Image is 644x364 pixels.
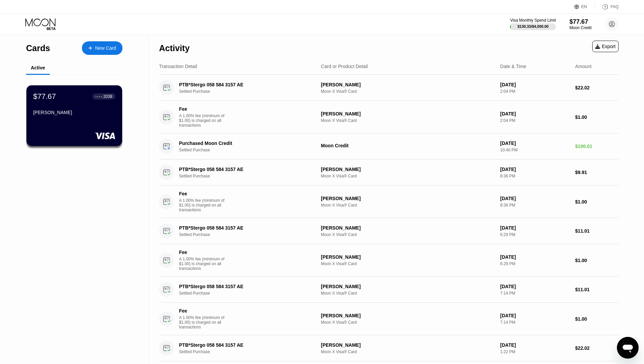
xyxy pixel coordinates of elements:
div: Transaction Detail [159,64,197,69]
div: [DATE] [500,167,570,172]
div: $11.01 [575,287,619,292]
div: 8:36 PM [500,174,570,178]
div: [PERSON_NAME] [321,111,495,116]
div: [PERSON_NAME] [321,313,495,318]
div: Date & Time [500,64,526,69]
div: $9.91 [575,170,619,175]
div: [DATE] [500,313,570,318]
div: Moon X Visa® Card [321,89,495,94]
div: PTB*Stergo 058 584 3157 AE [179,82,310,87]
div: Activity [159,43,190,53]
div: Fee [179,250,226,255]
div: [DATE] [500,342,570,348]
div: ● ● ● ● [95,95,102,98]
div: A 1.00% fee (minimum of $1.00) is charged on all transactions [179,198,230,212]
div: [DATE] [500,196,570,201]
div: Card or Product Detail [321,64,368,69]
div: Settled Purchase [179,349,320,354]
div: Export [595,44,616,49]
div: FeeA 1.00% fee (minimum of $1.00) is charged on all transactions[PERSON_NAME]Moon X Visa® Card[DA... [159,101,619,133]
div: FeeA 1.00% fee (minimum of $1.00) is charged on all transactions[PERSON_NAME]Moon X Visa® Card[DA... [159,186,619,218]
div: $1.00 [575,199,619,205]
div: FeeA 1.00% fee (minimum of $1.00) is charged on all transactions[PERSON_NAME]Moon X Visa® Card[DA... [159,303,619,335]
div: $1.00 [575,258,619,263]
div: EN [574,3,595,10]
div: Settled Purchase [179,89,320,94]
div: PTB*Stergo 058 584 3157 AESettled Purchase[PERSON_NAME]Moon X Visa® Card[DATE]7:14 PM$11.01 [159,277,619,303]
div: $100.01 [575,144,619,149]
div: [DATE] [500,82,570,87]
div: 10:40 PM [500,148,570,152]
div: 6:29 PM [500,261,570,266]
div: Moon X Visa® Card [321,118,495,123]
div: Moon X Visa® Card [321,291,495,296]
div: Settled Purchase [179,291,320,296]
div: New Card [82,41,123,55]
div: A 1.00% fee (minimum of $1.00) is charged on all transactions [179,315,230,329]
div: Settled Purchase [179,148,320,152]
div: Visa Monthly Spend Limit [510,18,556,23]
div: Cards [26,43,50,53]
div: [PERSON_NAME] [321,167,495,172]
div: [DATE] [500,225,570,231]
div: EN [581,4,587,9]
div: Moon X Visa® Card [321,320,495,325]
div: Active [31,65,45,70]
div: Purchased Moon CreditSettled PurchaseMoon Credit[DATE]10:40 PM$100.01 [159,133,619,159]
div: Moon Credit [321,143,495,148]
div: $22.02 [575,345,619,351]
div: $130.33 / $4,000.00 [517,24,549,28]
div: PTB*Stergo 058 584 3157 AE [179,342,310,348]
div: Visa Monthly Spend Limit$130.33/$4,000.00 [510,18,556,30]
div: Fee [179,106,226,112]
div: Moon X Visa® Card [321,232,495,237]
div: Settled Purchase [179,232,320,237]
div: [PERSON_NAME] [321,284,495,289]
div: Fee [179,191,226,196]
div: A 1.00% fee (minimum of $1.00) is charged on all transactions [179,257,230,271]
div: A 1.00% fee (minimum of $1.00) is charged on all transactions [179,113,230,128]
div: $22.02 [575,85,619,90]
div: $77.67 [570,18,592,25]
div: Moon X Visa® Card [321,349,495,354]
div: [PERSON_NAME] [321,342,495,348]
div: [PERSON_NAME] [321,254,495,260]
div: Moon Credit [570,25,592,30]
div: FAQ [595,3,619,10]
div: $77.67 [33,92,56,101]
div: New Card [95,45,116,51]
div: 2:04 PM [500,89,570,94]
div: 6:29 PM [500,232,570,237]
div: [PERSON_NAME] [321,82,495,87]
div: $1.00 [575,316,619,322]
div: Moon X Visa® Card [321,174,495,178]
iframe: Button to launch messaging window [617,337,639,359]
div: FAQ [610,4,619,9]
div: Amount [575,64,592,69]
div: 7:14 PM [500,291,570,296]
div: [DATE] [500,254,570,260]
div: $11.01 [575,228,619,234]
div: Moon X Visa® Card [321,203,495,208]
div: Export [592,41,619,52]
div: PTB*Stergo 058 584 3157 AESettled Purchase[PERSON_NAME]Moon X Visa® Card[DATE]6:29 PM$11.01 [159,218,619,244]
div: 8:36 PM [500,203,570,208]
div: $77.67Moon Credit [570,18,592,30]
div: PTB*Stergo 058 584 3157 AE [179,284,310,289]
div: PTB*Stergo 058 584 3157 AE [179,225,310,231]
div: Moon X Visa® Card [321,261,495,266]
div: PTB*Stergo 058 584 3157 AESettled Purchase[PERSON_NAME]Moon X Visa® Card[DATE]2:04 PM$22.02 [159,75,619,101]
div: $1.00 [575,114,619,120]
div: Purchased Moon Credit [179,141,310,146]
div: [PERSON_NAME] [33,110,115,115]
div: Settled Purchase [179,174,320,178]
div: [PERSON_NAME] [321,196,495,201]
div: PTB*Stergo 058 584 3157 AESettled Purchase[PERSON_NAME]Moon X Visa® Card[DATE]1:22 PM$22.02 [159,335,619,361]
div: [DATE] [500,111,570,116]
div: [DATE] [500,141,570,146]
div: 7:14 PM [500,320,570,325]
div: 2:04 PM [500,118,570,123]
div: PTB*Stergo 058 584 3157 AESettled Purchase[PERSON_NAME]Moon X Visa® Card[DATE]8:36 PM$9.91 [159,159,619,186]
div: FeeA 1.00% fee (minimum of $1.00) is charged on all transactions[PERSON_NAME]Moon X Visa® Card[DA... [159,244,619,277]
